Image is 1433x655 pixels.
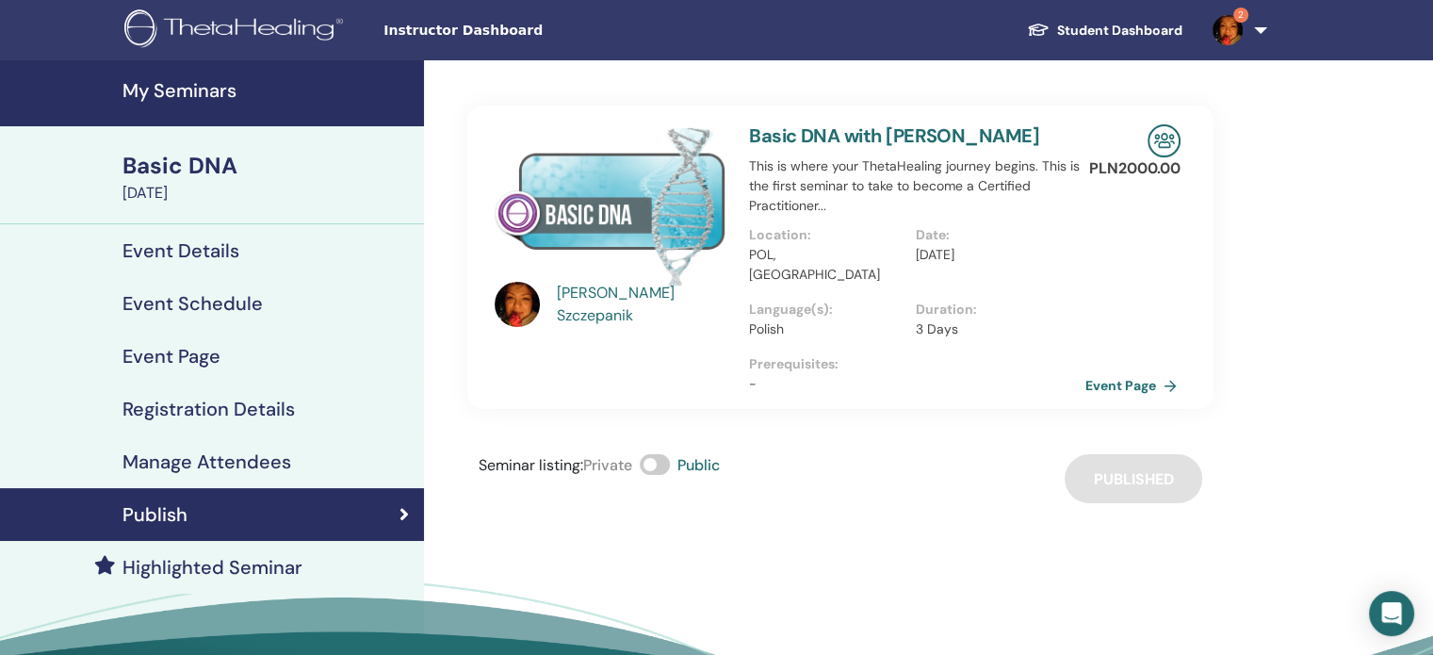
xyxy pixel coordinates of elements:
[122,182,413,205] div: [DATE]
[916,319,1071,339] p: 3 Days
[916,245,1071,265] p: [DATE]
[749,123,1039,148] a: Basic DNA with [PERSON_NAME]
[122,345,220,368] h4: Event Page
[122,79,413,102] h4: My Seminars
[1148,124,1181,157] img: In-Person Seminar
[122,239,239,262] h4: Event Details
[1233,8,1248,23] span: 2
[1369,591,1414,636] div: Open Intercom Messenger
[749,374,1083,394] p: -
[749,300,904,319] p: Language(s) :
[557,282,731,327] a: [PERSON_NAME] Szczepanik
[749,319,904,339] p: Polish
[122,450,291,473] h4: Manage Attendees
[749,245,904,285] p: POL, [GEOGRAPHIC_DATA]
[124,9,350,52] img: logo.png
[122,503,187,526] h4: Publish
[677,455,720,475] span: Public
[383,21,666,41] span: Instructor Dashboard
[495,124,726,287] img: Basic DNA
[749,225,904,245] p: Location :
[1213,15,1243,45] img: default.jpg
[1085,371,1184,400] a: Event Page
[479,455,583,475] span: Seminar listing :
[916,225,1071,245] p: Date :
[111,150,424,205] a: Basic DNA[DATE]
[122,556,302,579] h4: Highlighted Seminar
[1012,13,1197,48] a: Student Dashboard
[1027,22,1050,38] img: graduation-cap-white.svg
[749,156,1083,216] p: This is where your ThetaHealing journey begins. This is the first seminar to take to become a Cer...
[122,398,295,420] h4: Registration Details
[122,150,413,182] div: Basic DNA
[1089,157,1181,180] p: PLN 2000.00
[583,455,632,475] span: Private
[749,354,1083,374] p: Prerequisites :
[495,282,540,327] img: default.jpg
[916,300,1071,319] p: Duration :
[122,292,263,315] h4: Event Schedule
